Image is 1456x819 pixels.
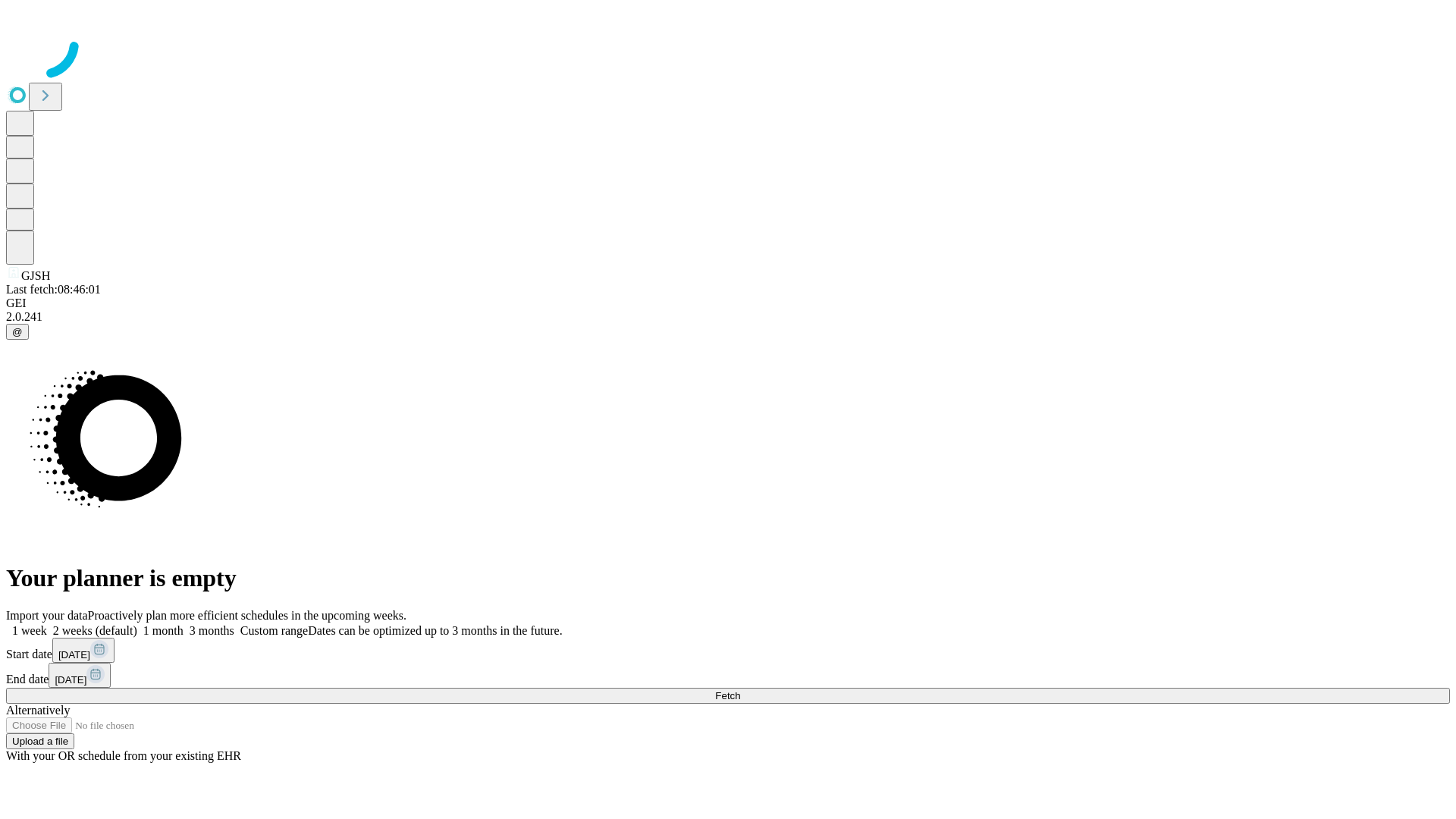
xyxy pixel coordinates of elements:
[58,649,90,661] span: [DATE]
[88,609,406,622] span: Proactively plan more efficient schedules in the upcoming weeks.
[6,564,1450,592] h1: Your planner is empty
[6,663,1450,688] div: End date
[6,297,1450,310] div: GEI
[715,690,740,701] span: Fetch
[6,688,1450,704] button: Fetch
[6,283,101,296] span: Last fetch: 08:46:01
[6,638,1450,663] div: Start date
[6,733,74,749] button: Upload a file
[6,749,241,762] span: With your OR schedule from your existing EHR
[6,310,1450,324] div: 2.0.241
[12,624,47,637] span: 1 week
[143,624,184,637] span: 1 month
[6,609,88,622] span: Import your data
[6,704,70,717] span: Alternatively
[52,638,115,663] button: [DATE]
[308,624,562,637] span: Dates can be optimized up to 3 months in the future.
[6,324,29,340] button: @
[55,674,86,686] span: [DATE]
[190,624,234,637] span: 3 months
[240,624,308,637] span: Custom range
[21,269,50,282] span: GJSH
[53,624,137,637] span: 2 weeks (default)
[12,326,23,337] span: @
[49,663,111,688] button: [DATE]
